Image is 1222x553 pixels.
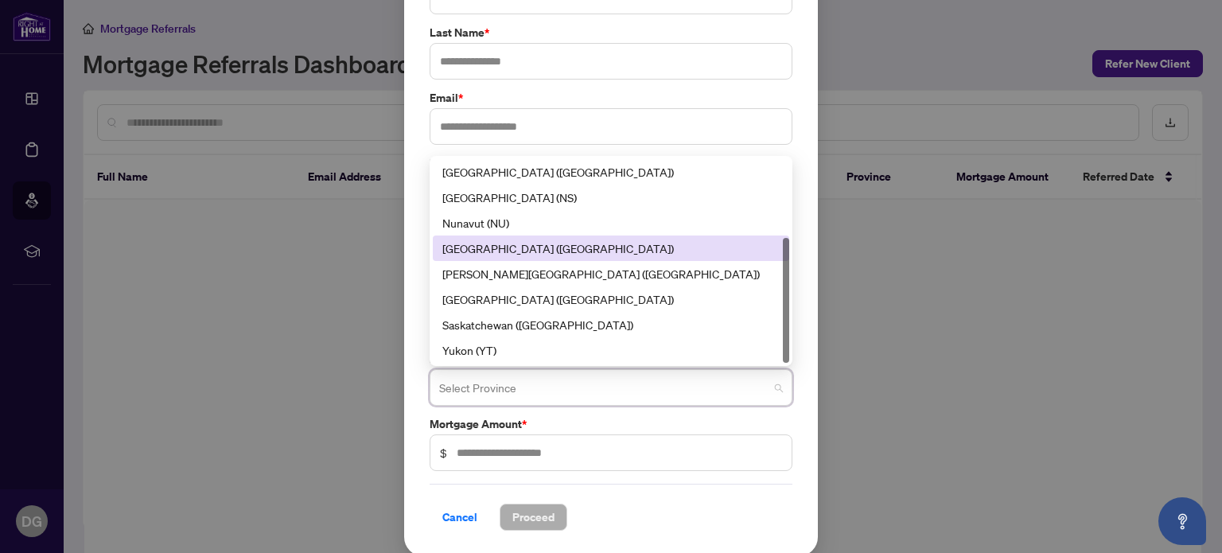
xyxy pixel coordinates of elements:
button: Open asap [1158,497,1206,545]
div: Quebec (QC) [433,286,789,312]
span: Cancel [442,504,477,530]
div: Prince Edward Island (PE) [433,261,789,286]
div: [GEOGRAPHIC_DATA] (NS) [442,189,780,206]
div: Northwest Territories (NT) [433,159,789,185]
button: Cancel [430,504,490,531]
div: Yukon (YT) [433,337,789,363]
div: Saskatchewan (SK) [433,312,789,337]
button: Proceed [500,504,567,531]
label: Phone Number [430,154,792,172]
div: [GEOGRAPHIC_DATA] ([GEOGRAPHIC_DATA]) [442,290,780,308]
div: Nova Scotia (NS) [433,185,789,210]
div: [PERSON_NAME][GEOGRAPHIC_DATA] ([GEOGRAPHIC_DATA]) [442,265,780,282]
label: Email [430,89,792,107]
span: $ [440,444,447,461]
div: [GEOGRAPHIC_DATA] ([GEOGRAPHIC_DATA]) [442,240,780,257]
label: Last Name [430,24,792,41]
div: Yukon (YT) [442,341,780,359]
div: Saskatchewan ([GEOGRAPHIC_DATA]) [442,316,780,333]
div: Nunavut (NU) [442,214,780,232]
div: Nunavut (NU) [433,210,789,236]
div: Ontario (ON) [433,236,789,261]
label: Mortgage Amount [430,415,792,433]
div: [GEOGRAPHIC_DATA] ([GEOGRAPHIC_DATA]) [442,163,780,181]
